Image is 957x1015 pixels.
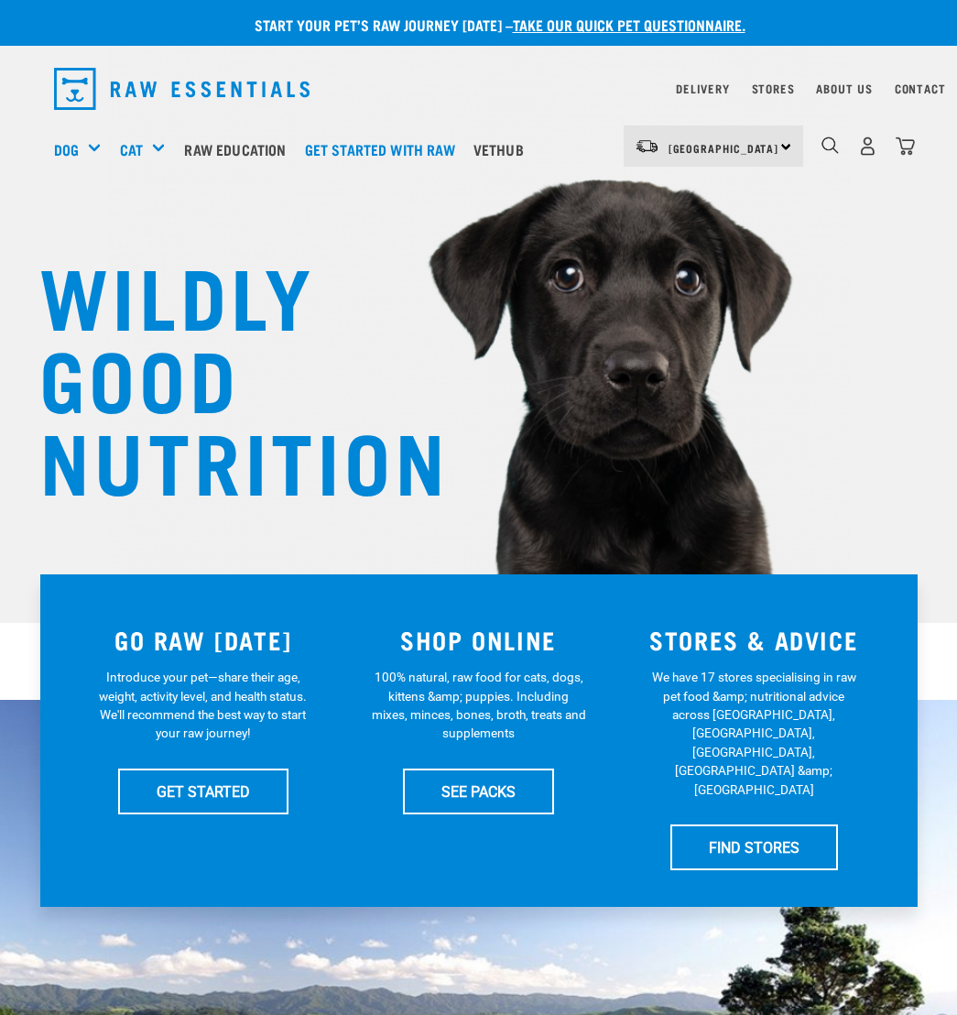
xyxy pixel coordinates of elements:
a: SEE PACKS [403,769,554,814]
a: Delivery [676,85,729,92]
span: [GEOGRAPHIC_DATA] [669,145,779,151]
img: van-moving.png [635,138,659,155]
p: 100% natural, raw food for cats, dogs, kittens &amp; puppies. Including mixes, minces, bones, bro... [371,668,586,743]
a: Cat [120,138,143,160]
a: GET STARTED [118,769,288,814]
a: About Us [816,85,872,92]
img: home-icon@2x.png [896,136,915,156]
nav: dropdown navigation [39,60,919,117]
a: FIND STORES [670,824,838,870]
a: Get started with Raw [300,113,469,186]
a: Stores [752,85,795,92]
a: Dog [54,138,79,160]
h1: WILDLY GOOD NUTRITION [39,252,406,499]
p: Introduce your pet—share their age, weight, activity level, and health status. We'll recommend th... [95,668,310,743]
img: user.png [858,136,877,156]
a: Raw Education [179,113,299,186]
img: Raw Essentials Logo [54,68,310,110]
h3: STORES & ADVICE [627,626,881,654]
a: Contact [895,85,946,92]
p: We have 17 stores specialising in raw pet food &amp; nutritional advice across [GEOGRAPHIC_DATA],... [647,668,862,799]
img: home-icon-1@2x.png [821,136,839,154]
a: Vethub [469,113,538,186]
h3: SHOP ONLINE [352,626,605,654]
h3: GO RAW [DATE] [77,626,331,654]
a: take our quick pet questionnaire. [513,20,745,28]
